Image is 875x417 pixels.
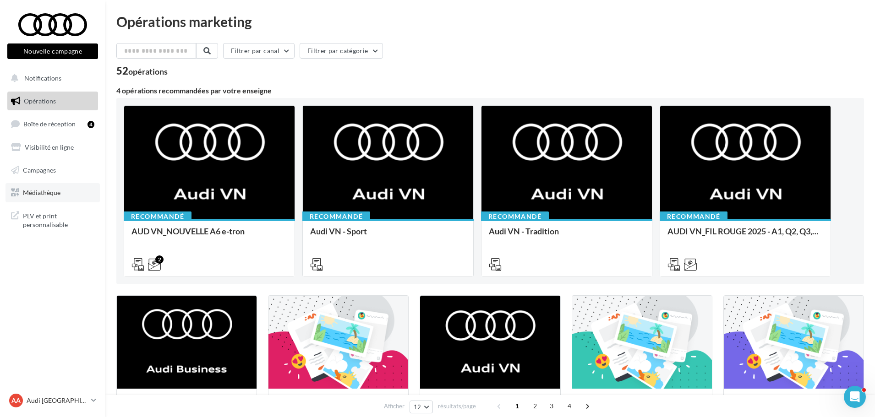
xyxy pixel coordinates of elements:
[302,211,370,222] div: Recommandé
[5,206,100,233] a: PLV et print personnalisable
[87,121,94,128] div: 4
[5,183,100,202] a: Médiathèque
[438,402,476,411] span: résultats/page
[5,114,100,134] a: Boîte de réception4
[131,227,287,245] div: AUD VN_NOUVELLE A6 e-tron
[384,402,405,411] span: Afficher
[11,396,21,405] span: AA
[25,143,74,151] span: Visibilité en ligne
[5,138,100,157] a: Visibilité en ligne
[414,403,421,411] span: 12
[5,161,100,180] a: Campagnes
[155,255,164,264] div: 2
[481,211,549,222] div: Recommandé
[7,43,98,59] button: Nouvelle campagne
[23,210,94,229] span: PLV et print personnalisable
[128,67,168,76] div: opérations
[116,66,168,76] div: 52
[23,120,76,128] span: Boîte de réception
[24,97,56,105] span: Opérations
[5,69,96,88] button: Notifications
[544,399,559,413] span: 3
[23,166,56,173] span: Campagnes
[489,227,645,245] div: Audi VN - Tradition
[300,43,383,59] button: Filtrer par catégorie
[23,189,60,196] span: Médiathèque
[124,211,191,222] div: Recommandé
[27,396,87,405] p: Audi [GEOGRAPHIC_DATA]
[667,227,823,245] div: AUDI VN_FIL ROUGE 2025 - A1, Q2, Q3, Q5 et Q4 e-tron
[510,399,525,413] span: 1
[528,399,542,413] span: 2
[5,92,100,111] a: Opérations
[24,74,61,82] span: Notifications
[116,87,864,94] div: 4 opérations recommandées par votre enseigne
[7,392,98,409] a: AA Audi [GEOGRAPHIC_DATA]
[410,401,433,413] button: 12
[116,15,864,28] div: Opérations marketing
[660,211,727,222] div: Recommandé
[310,227,466,245] div: Audi VN - Sport
[844,386,866,408] iframe: Intercom live chat
[223,43,295,59] button: Filtrer par canal
[562,399,577,413] span: 4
